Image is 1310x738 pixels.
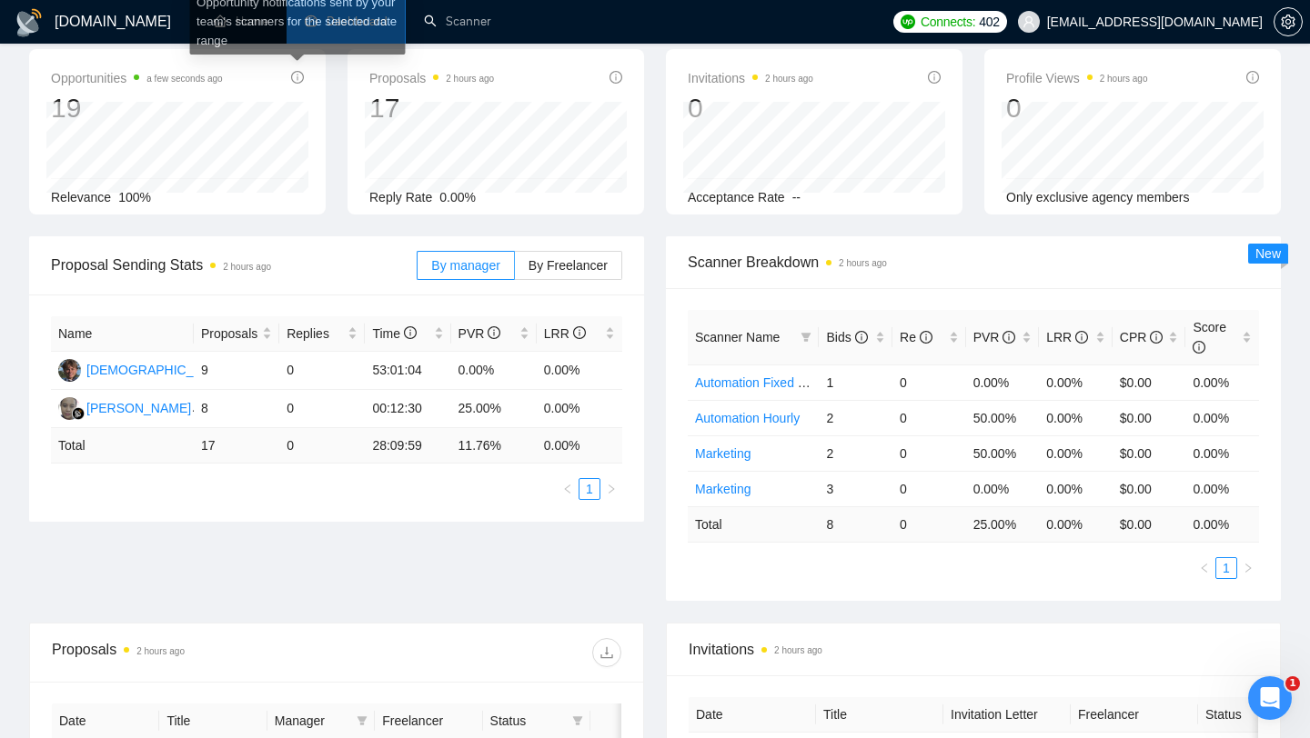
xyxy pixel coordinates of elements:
a: Marketing [695,446,751,461]
span: left [562,484,573,494]
time: 2 hours ago [136,646,185,656]
li: Previous Page [557,478,579,500]
span: info-circle [1193,341,1205,354]
li: 1 [579,478,600,500]
div: 0 [688,91,813,125]
td: 2 [819,400,892,435]
span: Replies [287,324,344,344]
img: gigradar-bm.png [72,407,85,420]
img: CT [58,359,81,382]
button: left [557,478,579,500]
div: 17 [369,91,494,125]
td: 0.00% [966,364,1040,400]
th: Proposals [194,316,279,352]
a: HY[PERSON_NAME] [58,400,191,414]
span: New [1255,246,1281,261]
td: 0.00% [1185,471,1259,506]
td: 0 [892,435,966,471]
span: info-circle [488,326,500,339]
td: 0 [892,471,966,506]
div: [PERSON_NAME] [86,398,191,418]
th: Title [816,697,943,733]
td: Total [51,428,194,464]
td: 50.00% [966,435,1040,471]
span: Acceptance Rate [688,190,785,204]
span: info-circle [1246,71,1259,84]
td: 28:09:59 [365,428,450,464]
button: right [600,478,622,500]
td: 0.00% [1039,400,1113,435]
td: 0.00% [966,471,1040,506]
span: info-circle [1150,331,1163,344]
td: 0.00 % [537,428,622,464]
th: Invitation Letter [943,697,1071,733]
td: 3 [819,471,892,506]
button: right [1237,557,1259,579]
span: 0.00% [439,190,476,204]
span: -- [792,190,801,204]
span: info-circle [1075,331,1088,344]
span: info-circle [855,331,868,344]
button: setting [1274,7,1303,36]
li: Next Page [600,478,622,500]
td: 0.00 % [1039,506,1113,542]
span: LRR [544,326,586,341]
time: 2 hours ago [1100,74,1148,84]
td: 0.00% [1185,400,1259,435]
span: Proposal Sending Stats [51,254,417,276]
span: 1 [1285,676,1300,691]
span: Invitations [688,67,813,89]
span: info-circle [404,326,417,339]
td: 0.00% [1039,364,1113,400]
span: info-circle [920,331,932,344]
span: Proposals [369,67,494,89]
time: 2 hours ago [223,262,271,272]
span: Proposals [201,324,258,344]
td: 11.76 % [451,428,537,464]
th: Name [51,316,194,352]
span: filter [572,715,583,726]
span: left [1199,563,1210,573]
span: filter [801,332,811,343]
span: info-circle [610,71,622,84]
span: filter [353,707,371,734]
td: 0.00 % [1185,506,1259,542]
span: right [1243,563,1254,573]
span: Manager [275,711,349,731]
a: searchScanner [424,14,491,29]
span: LRR [1046,330,1088,344]
span: By Freelancer [529,258,608,273]
a: setting [1274,15,1303,29]
span: Time [372,326,416,341]
span: setting [1275,15,1302,29]
span: Invitations [689,638,1258,661]
td: 2 [819,435,892,471]
span: Profile Views [1006,67,1148,89]
td: 0.00% [1039,471,1113,506]
td: $ 0.00 [1113,506,1186,542]
span: download [593,645,620,660]
td: 17 [194,428,279,464]
td: 25.00 % [966,506,1040,542]
td: 8 [194,390,279,428]
a: CT[DEMOGRAPHIC_DATA][PERSON_NAME] [58,362,334,376]
a: 1 [1216,558,1236,578]
span: info-circle [928,71,941,84]
td: 0.00% [451,352,537,390]
span: Bids [826,330,867,344]
td: 0 [892,400,966,435]
td: $0.00 [1113,400,1186,435]
span: Score [1193,320,1226,354]
td: 53:01:04 [365,352,450,390]
span: Reply Rate [369,190,432,204]
time: a few seconds ago [146,74,222,84]
span: By manager [431,258,499,273]
li: Previous Page [1194,557,1215,579]
img: HY [58,397,81,420]
time: 2 hours ago [774,645,822,655]
span: filter [569,707,587,734]
th: Replies [279,316,365,352]
time: 2 hours ago [446,74,494,84]
td: 9 [194,352,279,390]
td: 0.00% [1185,364,1259,400]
